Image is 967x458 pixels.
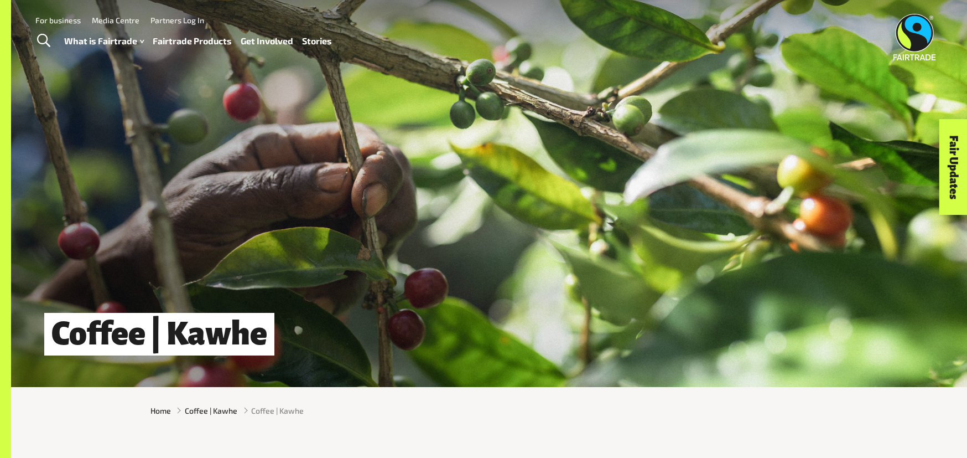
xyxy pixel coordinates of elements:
h1: Coffee | Kawhe [44,313,274,356]
a: For business [35,16,81,25]
a: Stories [302,33,332,49]
a: Toggle Search [30,27,57,55]
a: Media Centre [92,16,139,25]
a: Get Involved [241,33,293,49]
a: Fairtrade Products [153,33,232,49]
a: What is Fairtrade [64,33,144,49]
a: Coffee | Kawhe [185,405,237,416]
a: Partners Log In [150,16,204,25]
a: Home [150,405,171,416]
img: Fairtrade Australia New Zealand logo [893,14,936,60]
span: Coffee | Kawhe [251,405,304,416]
